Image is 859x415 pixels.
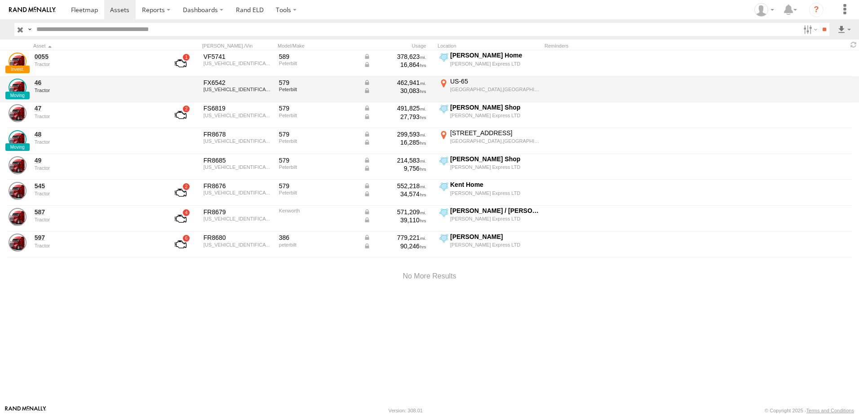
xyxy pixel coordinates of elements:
[35,114,158,119] div: undefined
[204,113,273,118] div: 1XPBDP9X0LD665787
[204,156,273,164] div: FR8685
[9,234,27,252] a: View Asset Details
[450,138,540,144] div: [GEOGRAPHIC_DATA],[GEOGRAPHIC_DATA]
[279,53,357,61] div: 589
[204,104,273,112] div: FS6819
[545,43,688,49] div: Reminders
[9,7,56,13] img: rand-logo.svg
[450,61,540,67] div: [PERSON_NAME] Express LTD
[204,182,273,190] div: FR8676
[279,104,357,112] div: 579
[204,216,273,221] div: 1XDAD49X36J139868
[279,242,357,247] div: peterbilt
[204,234,273,242] div: FR8680
[164,234,197,255] a: View Asset with Fault/s
[204,87,273,92] div: 1XPBDP9X5LD665686
[363,79,426,87] div: Data from Vehicle CANbus
[809,3,824,17] i: ?
[9,208,27,226] a: View Asset Details
[363,164,426,172] div: Data from Vehicle CANbus
[438,155,541,179] label: Click to View Current Location
[438,51,541,75] label: Click to View Current Location
[848,40,859,49] span: Refresh
[204,53,273,61] div: VF5741
[35,62,158,67] div: undefined
[362,43,434,49] div: Usage
[800,23,819,36] label: Search Filter Options
[450,164,540,170] div: [PERSON_NAME] Express LTD
[279,87,357,92] div: Peterbilt
[363,208,426,216] div: Data from Vehicle CANbus
[279,164,357,170] div: Peterbilt
[204,164,273,170] div: 1XPBD49X0RD687005
[35,139,158,145] div: undefined
[279,234,357,242] div: 386
[26,23,33,36] label: Search Query
[164,104,197,126] a: View Asset with Fault/s
[279,208,357,213] div: Kenworth
[389,408,423,413] div: Version: 308.01
[450,207,540,215] div: [PERSON_NAME] / [PERSON_NAME]
[450,86,540,93] div: [GEOGRAPHIC_DATA],[GEOGRAPHIC_DATA]
[363,53,426,61] div: Data from Vehicle CANbus
[450,242,540,248] div: [PERSON_NAME] Express LTD
[751,3,777,17] div: Tim Zylstra
[363,130,426,138] div: Data from Vehicle CANbus
[35,130,158,138] a: 48
[35,79,158,87] a: 46
[279,61,357,66] div: Peterbilt
[363,234,426,242] div: Data from Vehicle CANbus
[164,182,197,203] a: View Asset with Fault/s
[9,53,27,71] a: View Asset Details
[450,190,540,196] div: [PERSON_NAME] Express LTD
[204,242,273,247] div: 1XPHD49X1CD144649
[9,182,27,200] a: View Asset Details
[438,129,541,153] label: Click to View Current Location
[438,207,541,231] label: Click to View Current Location
[279,113,357,118] div: Peterbilt
[438,233,541,257] label: Click to View Current Location
[450,103,540,111] div: [PERSON_NAME] Shop
[363,190,426,198] div: Data from Vehicle CANbus
[450,181,540,189] div: Kent Home
[9,130,27,148] a: View Asset Details
[438,77,541,102] label: Click to View Current Location
[363,104,426,112] div: Data from Vehicle CANbus
[450,77,540,85] div: US-65
[438,181,541,205] label: Click to View Current Location
[450,233,540,241] div: [PERSON_NAME]
[35,182,158,190] a: 545
[363,61,426,69] div: Data from Vehicle CANbus
[164,53,197,74] a: View Asset with Fault/s
[35,156,158,164] a: 49
[204,190,273,195] div: 1XPBD49X8LD664773
[363,138,426,146] div: Data from Vehicle CANbus
[35,208,158,216] a: 587
[204,138,273,144] div: 1XPBD49X6PD860006
[450,216,540,222] div: [PERSON_NAME] Express LTD
[363,87,426,95] div: Data from Vehicle CANbus
[5,406,46,415] a: Visit our Website
[35,165,158,171] div: undefined
[450,129,540,137] div: [STREET_ADDRESS]
[438,103,541,128] label: Click to View Current Location
[9,156,27,174] a: View Asset Details
[363,216,426,224] div: Data from Vehicle CANbus
[363,182,426,190] div: Data from Vehicle CANbus
[33,43,159,49] div: Click to Sort
[450,155,540,163] div: [PERSON_NAME] Shop
[279,182,357,190] div: 579
[279,190,357,195] div: Peterbilt
[279,156,357,164] div: 579
[450,112,540,119] div: [PERSON_NAME] Express LTD
[164,208,197,230] a: View Asset with Fault/s
[279,79,357,87] div: 579
[202,43,274,49] div: [PERSON_NAME]./Vin
[9,79,27,97] a: View Asset Details
[363,113,426,121] div: Data from Vehicle CANbus
[204,79,273,87] div: FX6542
[35,217,158,222] div: undefined
[765,408,854,413] div: © Copyright 2025 -
[35,191,158,196] div: undefined
[35,53,158,61] a: 0055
